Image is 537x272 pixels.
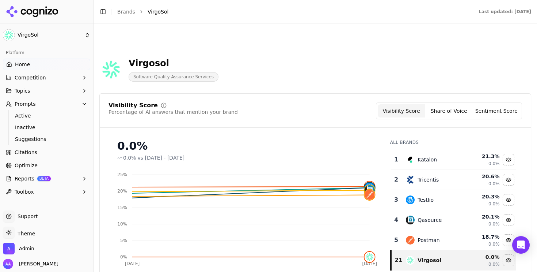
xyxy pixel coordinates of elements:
[406,236,415,245] img: postman
[15,124,79,131] span: Inactive
[365,183,375,193] img: testlio
[418,216,442,224] div: Qasource
[108,108,238,116] div: Percentage of AI answers that mention your brand
[425,104,473,118] button: Share of Voice
[365,190,375,200] img: postman
[394,175,399,184] div: 2
[15,100,36,108] span: Prompts
[488,221,500,227] span: 0.0%
[391,190,516,210] tr: 3testlioTestlio20.3%0.0%Hide testlio data
[468,233,500,241] div: 18.7 %
[503,214,514,226] button: Hide qasource data
[468,153,500,160] div: 21.3 %
[390,139,516,145] div: All Brands
[15,175,34,182] span: Reports
[473,104,520,118] button: Sentiment Score
[12,111,81,121] a: Active
[15,231,35,236] span: Theme
[12,134,81,144] a: Suggestions
[418,257,441,264] div: Virgosol
[15,149,37,156] span: Citations
[479,9,531,15] div: Last updated: [DATE]
[488,261,500,267] span: 0.0%
[117,189,127,194] tspan: 20%
[503,194,514,206] button: Hide testlio data
[488,241,500,247] span: 0.0%
[12,122,81,133] a: Inactive
[3,72,90,83] button: Competition
[3,29,15,41] img: VirgoSol
[15,87,30,94] span: Topics
[15,61,30,68] span: Home
[503,154,514,165] button: Hide katalon data
[138,154,185,161] span: vs [DATE] - [DATE]
[394,195,399,204] div: 3
[418,236,439,244] div: Postman
[125,261,140,266] tspan: [DATE]
[117,139,376,153] div: 0.0%
[406,256,415,265] img: virgosol
[394,216,399,224] div: 4
[3,146,90,158] a: Citations
[15,162,38,169] span: Optimize
[365,185,375,195] img: qasource
[108,103,158,108] div: Visibility Score
[15,213,38,220] span: Support
[120,238,127,243] tspan: 5%
[503,234,514,246] button: Hide postman data
[117,9,135,15] a: Brands
[15,74,46,81] span: Competition
[3,85,90,97] button: Topics
[488,201,500,207] span: 0.0%
[3,243,15,254] img: Admin
[406,216,415,224] img: qasource
[15,135,79,143] span: Suggestions
[129,57,218,69] div: Virgosol
[16,261,58,267] span: [PERSON_NAME]
[18,32,81,38] span: VirgoSol
[488,181,500,187] span: 0.0%
[117,8,464,15] nav: breadcrumb
[15,188,34,195] span: Toolbox
[418,156,437,163] div: Katalon
[3,259,13,269] img: Alp Aysan
[468,193,500,200] div: 20.3 %
[418,196,434,204] div: Testlio
[123,154,136,161] span: 0.0%
[3,160,90,171] a: Optimize
[468,213,500,220] div: 20.1 %
[488,161,500,167] span: 0.0%
[394,236,399,245] div: 5
[503,174,514,186] button: Hide tricentis data
[365,252,375,262] img: virgosol
[3,259,58,269] button: Open user button
[512,236,530,254] div: Open Intercom Messenger
[378,104,425,118] button: Visibility Score
[391,250,516,271] tr: 21virgosolVirgosol0.0%0.0%Hide virgosol data
[406,195,415,204] img: testlio
[117,172,127,177] tspan: 25%
[117,205,127,210] tspan: 15%
[3,173,90,185] button: ReportsBETA
[3,243,34,254] button: Open organization switcher
[395,256,399,265] div: 21
[129,72,218,82] span: Software Quality Assurance Services
[406,155,415,164] img: katalon
[391,170,516,190] tr: 2tricentisTricentis20.6%0.0%Hide tricentis data
[99,58,123,81] img: VirgoSol
[362,261,377,266] tspan: [DATE]
[117,221,127,227] tspan: 10%
[15,112,79,119] span: Active
[19,245,34,252] span: Admin
[37,176,51,181] span: BETA
[468,173,500,180] div: 20.6 %
[394,155,399,164] div: 1
[503,254,514,266] button: Hide virgosol data
[148,8,168,15] span: VirgoSol
[3,59,90,70] a: Home
[391,210,516,230] tr: 4qasourceQasource20.1%0.0%Hide qasource data
[468,253,500,261] div: 0.0 %
[391,230,516,250] tr: 5postmanPostman18.7%0.0%Hide postman data
[406,175,415,184] img: tricentis
[391,150,516,170] tr: 1katalonKatalon21.3%0.0%Hide katalon data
